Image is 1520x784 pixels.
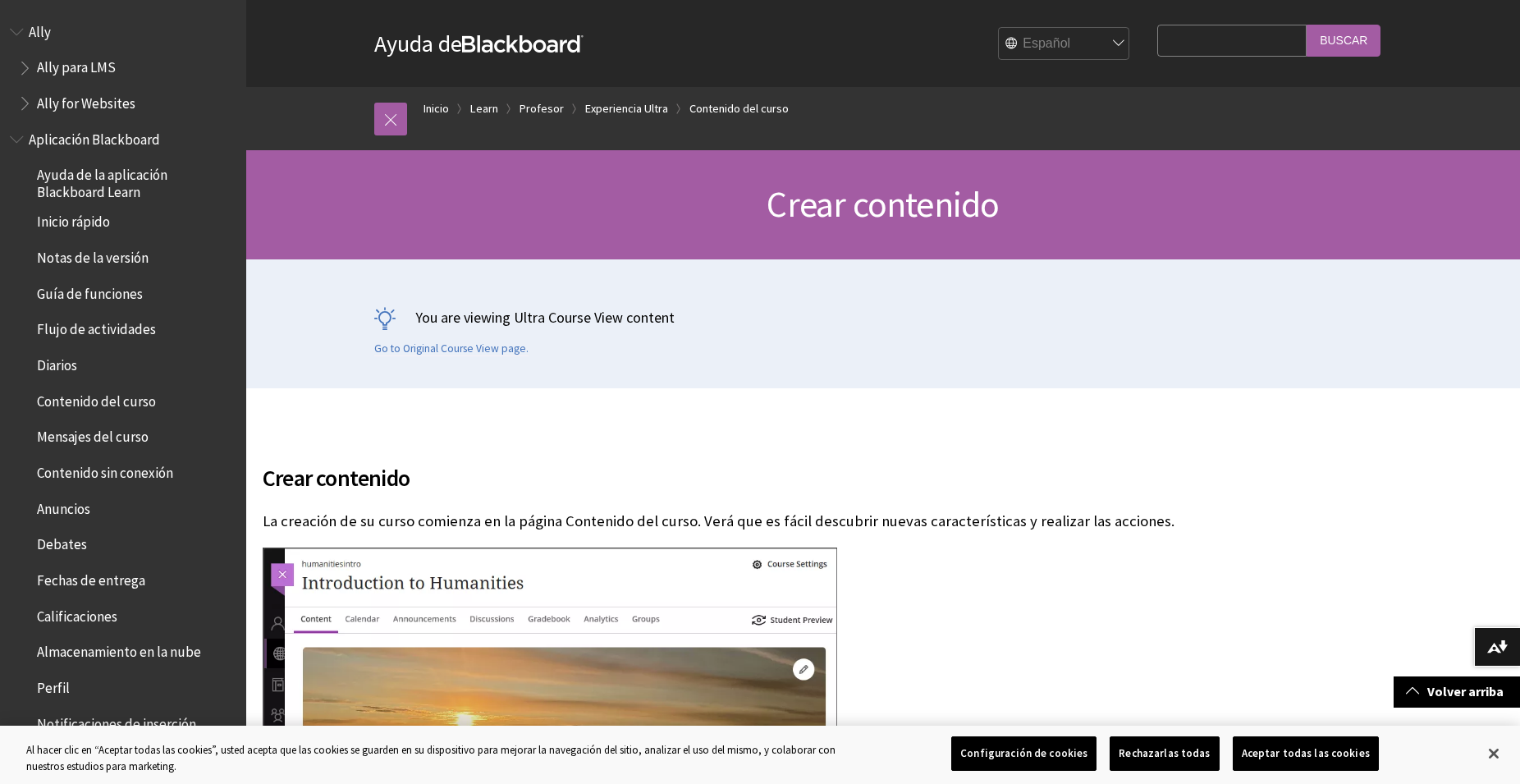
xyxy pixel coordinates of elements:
a: Contenido del curso [689,99,789,119]
span: Ayuda de la aplicación Blackboard Learn [37,162,235,200]
span: Ally [29,18,51,40]
span: Fechas de entrega [37,566,145,589]
h2: Crear contenido [263,441,1261,495]
strong: Blackboard [462,35,584,53]
span: Flujo de actividades [37,316,156,338]
span: Notas de la versión [37,244,149,266]
p: You are viewing Ultra Course View content [374,307,1392,328]
a: Learn [470,99,498,119]
span: Perfil [37,674,70,696]
span: Inicio rápido [37,209,110,231]
nav: Book outline for Anthology Ally Help [10,18,236,117]
div: Al hacer clic en “Aceptar todas las cookies”, usted acepta que las cookies se guarden en su dispo... [26,742,836,774]
a: Inicio [423,99,449,119]
button: Rechazarlas todas [1110,736,1219,771]
p: La creación de su curso comienza en la página Contenido del curso. Verá que es fácil descubrir nu... [263,511,1261,532]
span: Notificaciones de inserción [37,710,196,732]
span: Calificaciones [37,603,117,625]
span: Ally for Websites [37,89,135,112]
input: Buscar [1307,25,1380,57]
a: Go to Original Course View page. [374,342,529,356]
span: Crear contenido [767,181,999,227]
span: Diarios [37,351,77,374]
button: Configuración de cookies [951,736,1097,771]
span: Mensajes del curso [37,424,149,446]
span: Contenido del curso [37,387,156,410]
span: Aplicación Blackboard [29,126,160,148]
span: Anuncios [37,495,90,517]
span: Debates [37,531,87,553]
a: Profesor [520,99,564,119]
span: Almacenamiento en la nube [37,639,201,661]
span: Guía de funciones [37,280,143,302]
a: Experiencia Ultra [585,99,668,119]
button: Aceptar todas las cookies [1233,736,1379,771]
select: Site Language Selector [999,27,1130,60]
a: Volver arriba [1394,676,1520,707]
button: Cerrar [1476,736,1512,772]
span: Ally para LMS [37,54,116,76]
span: Contenido sin conexión [37,459,173,481]
a: Ayuda deBlackboard [374,29,584,58]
